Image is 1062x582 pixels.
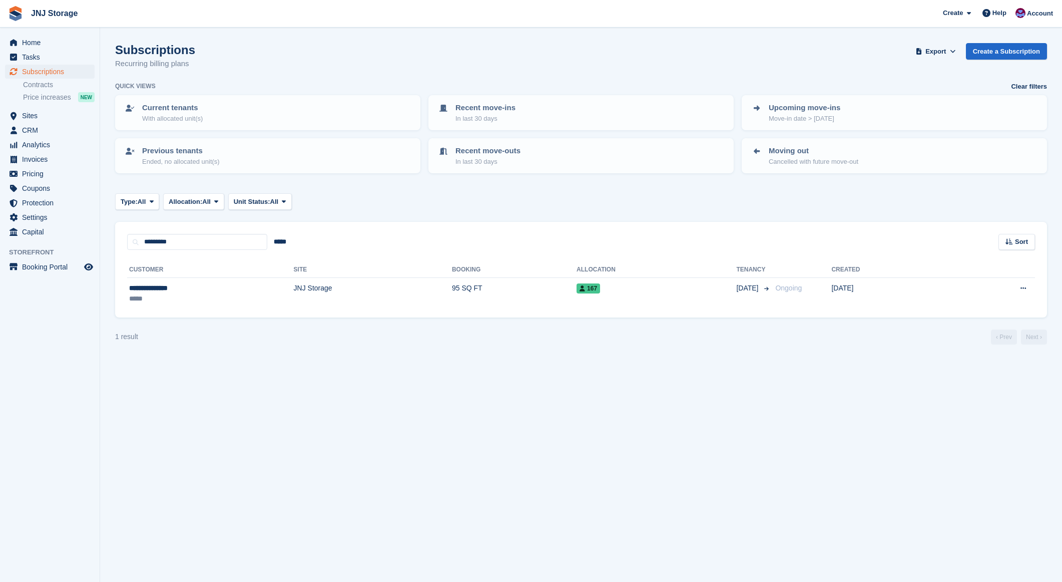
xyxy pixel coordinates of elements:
span: Allocation: [169,197,202,207]
span: [DATE] [736,283,760,294]
p: Recent move-ins [455,102,515,114]
a: Current tenants With allocated unit(s) [116,96,419,129]
div: 1 result [115,332,138,342]
a: Create a Subscription [966,43,1047,60]
a: Clear filters [1011,82,1047,92]
p: Ended, no allocated unit(s) [142,157,220,167]
a: menu [5,109,95,123]
p: Current tenants [142,102,203,114]
span: Pricing [22,167,82,181]
p: Previous tenants [142,145,220,157]
a: menu [5,65,95,79]
div: NEW [78,92,95,102]
h1: Subscriptions [115,43,195,57]
a: menu [5,152,95,166]
button: Export [914,43,958,60]
span: Price increases [23,93,71,102]
p: With allocated unit(s) [142,114,203,124]
a: Recent move-outs In last 30 days [429,139,733,172]
p: Move-in date > [DATE] [769,114,840,124]
p: Recurring billing plans [115,58,195,70]
p: In last 30 days [455,114,515,124]
a: menu [5,123,95,137]
span: Type: [121,197,138,207]
img: stora-icon-8386f47178a22dfd0bd8f6a31ec36ba5ce8667c1dd55bd0f319d3a0aa187defe.svg [8,6,23,21]
span: Storefront [9,247,100,257]
span: Booking Portal [22,260,82,274]
span: Protection [22,196,82,210]
a: Price increases NEW [23,92,95,103]
button: Type: All [115,193,159,210]
span: Help [992,8,1006,18]
th: Allocation [577,262,736,278]
span: CRM [22,123,82,137]
th: Tenancy [736,262,771,278]
th: Booking [452,262,577,278]
span: All [202,197,211,207]
th: Customer [127,262,294,278]
button: Unit Status: All [228,193,292,210]
a: Previous tenants Ended, no allocated unit(s) [116,139,419,172]
span: Export [925,47,946,57]
span: 167 [577,283,600,294]
a: menu [5,196,95,210]
p: Upcoming move-ins [769,102,840,114]
a: Moving out Cancelled with future move-out [743,139,1046,172]
a: menu [5,181,95,195]
td: 95 SQ FT [452,278,577,310]
span: Settings [22,210,82,224]
span: Sort [1015,237,1028,247]
span: Create [943,8,963,18]
a: menu [5,225,95,239]
a: menu [5,50,95,64]
a: menu [5,138,95,152]
button: Allocation: All [163,193,224,210]
span: Analytics [22,138,82,152]
a: menu [5,36,95,50]
a: Previous [991,330,1017,345]
a: menu [5,167,95,181]
span: Home [22,36,82,50]
a: JNJ Storage [27,5,82,22]
a: menu [5,210,95,224]
span: Sites [22,109,82,123]
p: Moving out [769,145,858,157]
p: Cancelled with future move-out [769,157,858,167]
span: Unit Status: [234,197,270,207]
span: Account [1027,9,1053,19]
th: Created [831,262,949,278]
td: [DATE] [831,278,949,310]
span: Subscriptions [22,65,82,79]
a: Contracts [23,80,95,90]
a: Upcoming move-ins Move-in date > [DATE] [743,96,1046,129]
a: Next [1021,330,1047,345]
nav: Page [989,330,1049,345]
span: Invoices [22,152,82,166]
p: In last 30 days [455,157,520,167]
a: menu [5,260,95,274]
p: Recent move-outs [455,145,520,157]
a: Preview store [83,261,95,273]
a: Recent move-ins In last 30 days [429,96,733,129]
span: All [138,197,146,207]
span: Ongoing [775,284,802,292]
span: Capital [22,225,82,239]
th: Site [294,262,452,278]
span: Coupons [22,181,82,195]
span: Tasks [22,50,82,64]
h6: Quick views [115,82,156,91]
img: Jonathan Scrase [1015,8,1025,18]
td: JNJ Storage [294,278,452,310]
span: All [270,197,279,207]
